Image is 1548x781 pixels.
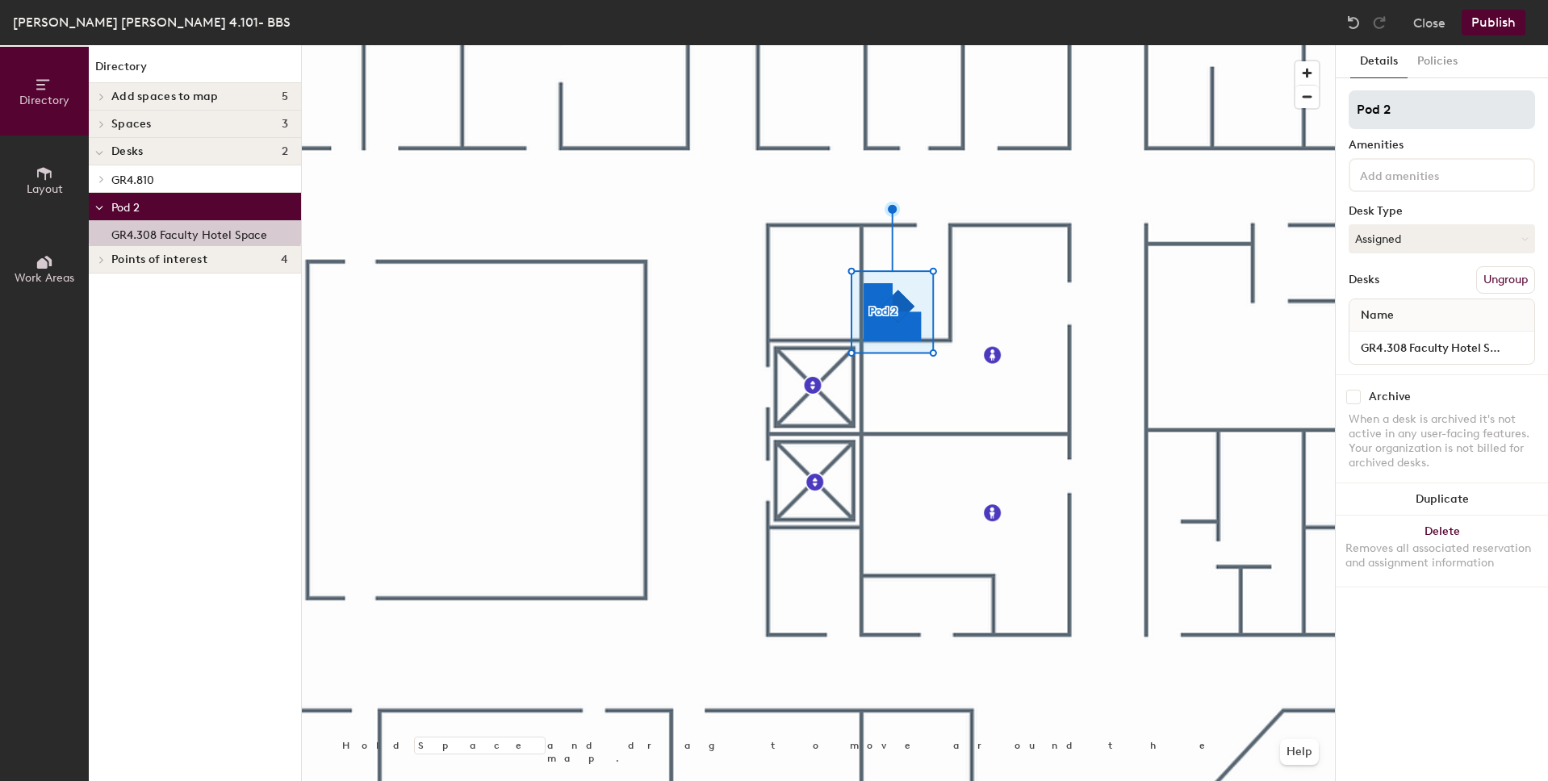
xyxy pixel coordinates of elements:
[89,58,301,83] h1: Directory
[282,118,288,131] span: 3
[1353,301,1402,330] span: Name
[1462,10,1525,35] button: Publish
[1350,45,1408,78] button: Details
[15,271,74,285] span: Work Areas
[111,223,267,242] p: GR4.308 Faculty Hotel Space
[1336,483,1548,516] button: Duplicate
[27,182,63,196] span: Layout
[281,253,288,266] span: 4
[111,253,207,266] span: Points of interest
[1408,45,1467,78] button: Policies
[1345,541,1538,570] div: Removes all associated reservation and assignment information
[282,145,288,158] span: 2
[1349,139,1535,152] div: Amenities
[111,173,154,187] span: GR4.810
[1413,10,1445,35] button: Close
[1476,266,1535,294] button: Ungroup
[1371,15,1387,31] img: Redo
[1357,165,1502,184] input: Add amenities
[111,90,219,103] span: Add spaces to map
[19,94,69,107] span: Directory
[13,12,291,32] div: [PERSON_NAME] [PERSON_NAME] 4.101- BBS
[111,118,152,131] span: Spaces
[1336,516,1548,587] button: DeleteRemoves all associated reservation and assignment information
[1349,274,1379,286] div: Desks
[282,90,288,103] span: 5
[111,145,143,158] span: Desks
[1280,739,1319,765] button: Help
[1349,412,1535,470] div: When a desk is archived it's not active in any user-facing features. Your organization is not bil...
[1349,224,1535,253] button: Assigned
[1369,390,1411,403] div: Archive
[1345,15,1362,31] img: Undo
[1353,336,1531,359] input: Unnamed desk
[111,201,140,215] span: Pod 2
[1349,205,1535,218] div: Desk Type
